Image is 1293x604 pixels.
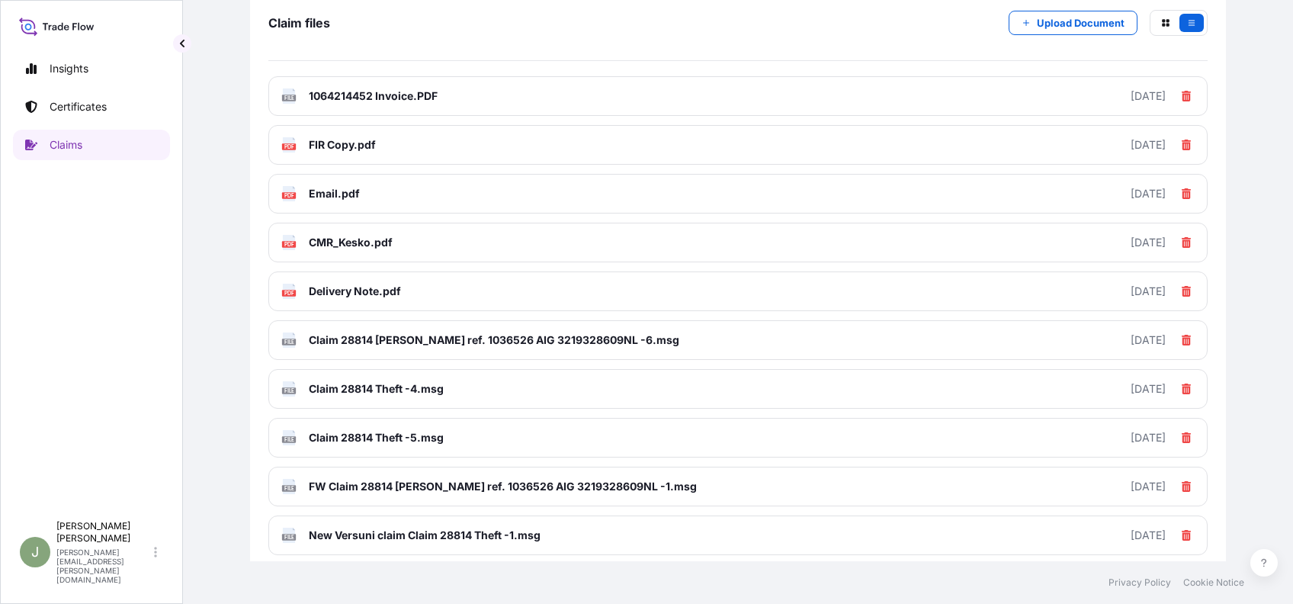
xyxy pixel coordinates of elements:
a: Cookie Notice [1183,577,1244,589]
div: [DATE] [1131,137,1166,153]
span: FIR Copy.pdf [309,137,376,153]
p: Upload Document [1037,15,1125,31]
span: J [31,545,39,560]
div: [DATE] [1131,186,1166,201]
a: PDFCMR_Kesko.pdf[DATE] [268,223,1208,262]
text: PDF [284,193,294,198]
span: Claim files [268,15,330,31]
a: FILE1064214452 Invoice.PDF[DATE] [268,76,1208,116]
div: [DATE] [1131,333,1166,348]
a: FILEFW Claim 28814 [PERSON_NAME] ref. 1036526 AIG 3219328609NL -1.msg[DATE] [268,467,1208,506]
div: [DATE] [1131,479,1166,494]
span: Claim 28814 Theft -5.msg [309,430,444,445]
span: New Versuni claim Claim 28814 Theft -1.msg [309,528,541,543]
text: FILE [284,388,294,394]
a: Certificates [13,92,170,122]
div: [DATE] [1131,430,1166,445]
a: FILENew Versuni claim Claim 28814 Theft -1.msg[DATE] [268,516,1208,555]
span: Email.pdf [309,186,360,201]
text: FILE [284,339,294,345]
a: PDFDelivery Note.pdf[DATE] [268,271,1208,311]
a: FILEClaim 28814 Theft -4.msg[DATE] [268,369,1208,409]
button: Upload Document [1009,11,1137,35]
text: FILE [284,535,294,540]
a: Insights [13,53,170,84]
span: 1064214452 Invoice.PDF [309,88,438,104]
p: [PERSON_NAME][EMAIL_ADDRESS][PERSON_NAME][DOMAIN_NAME] [56,548,151,584]
text: PDF [284,291,294,296]
a: Privacy Policy [1109,577,1171,589]
p: Insights [50,61,88,76]
text: PDF [284,144,294,149]
div: [DATE] [1131,235,1166,250]
text: FILE [284,486,294,491]
a: FILEClaim 28814 [PERSON_NAME] ref. 1036526 AIG 3219328609NL -6.msg[DATE] [268,320,1208,360]
div: [DATE] [1131,284,1166,299]
a: Claims [13,130,170,160]
text: PDF [284,242,294,247]
div: [DATE] [1131,88,1166,104]
p: Certificates [50,99,107,114]
p: Claims [50,137,82,153]
a: PDFEmail.pdf[DATE] [268,174,1208,214]
span: Claim 28814 Theft -4.msg [309,381,444,397]
span: CMR_Kesko.pdf [309,235,393,250]
span: FW Claim 28814 [PERSON_NAME] ref. 1036526 AIG 3219328609NL -1.msg [309,479,697,494]
div: [DATE] [1131,528,1166,543]
a: FILEClaim 28814 Theft -5.msg[DATE] [268,418,1208,458]
span: Delivery Note.pdf [309,284,401,299]
text: FILE [284,437,294,442]
a: PDFFIR Copy.pdf[DATE] [268,125,1208,165]
text: FILE [284,95,294,101]
p: [PERSON_NAME] [PERSON_NAME] [56,520,151,545]
span: Claim 28814 [PERSON_NAME] ref. 1036526 AIG 3219328609NL -6.msg [309,333,679,348]
div: [DATE] [1131,381,1166,397]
